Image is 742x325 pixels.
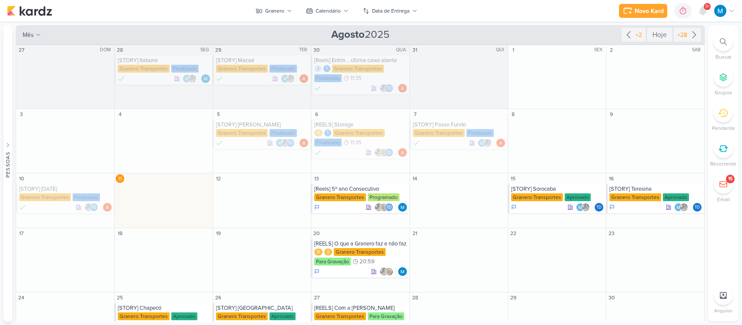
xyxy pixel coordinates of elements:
[705,3,710,10] span: 9+
[216,312,268,320] div: Granero Transportes
[281,74,289,83] img: MARIANA MIRANDA
[216,121,309,128] div: [STORY] João Pessoa
[314,204,319,211] div: Em Andamento
[116,174,124,183] div: 11
[483,139,492,147] img: Everton Granero
[216,129,268,137] div: Granero Transportes
[299,74,308,83] img: Amanda ARAUJO
[674,203,690,212] div: Colaboradores: MARIANA MIRANDA, Everton Granero
[398,267,407,276] div: Responsável: MARIANA MIRANDA
[398,203,407,212] img: MARIANA MIRANDA
[84,203,100,212] div: Colaboradores: Everton Granero, Thais de carvalho
[693,203,702,212] div: Thais de carvalho
[379,203,388,212] img: Sarah Violante
[324,249,332,255] div: 2
[398,203,407,212] div: Responsável: MARIANA MIRANDA
[619,4,667,18] button: Novo Kard
[576,203,585,212] img: MARIANA MIRANDA
[276,139,284,147] img: MARIANA MIRANDA
[635,7,664,16] div: Novo Kard
[91,206,96,210] p: Td
[116,46,124,54] div: 28
[509,174,518,183] div: 15
[270,65,297,73] div: Finalizado
[281,74,297,83] div: Colaboradores: MARIANA MIRANDA, Everton Granero
[19,186,113,192] div: [STORY] Dia dos Pais
[214,293,223,302] div: 26
[17,293,26,302] div: 24
[314,249,323,255] div: A
[312,46,321,54] div: 30
[314,139,342,146] div: Finalizado
[312,293,321,302] div: 27
[270,129,297,137] div: Finalizado
[647,28,672,42] div: Hoje
[708,32,739,61] li: Ctrl + F
[323,65,330,72] div: 1
[314,268,319,275] div: Em Andamento
[398,267,407,276] img: MARIANA MIRANDA
[314,129,323,136] div: A
[116,229,124,238] div: 18
[118,312,170,320] div: Granero Transportes
[299,139,308,147] div: Responsável: Amanda ARAUJO
[509,293,518,302] div: 29
[312,229,321,238] div: 20
[312,174,321,183] div: 13
[103,203,112,212] div: Responsável: Amanda ARAUJO
[183,74,199,83] div: Colaboradores: MARIANA MIRANDA, Everton Granero
[281,139,289,147] img: Everton Granero
[386,206,392,210] p: Td
[214,229,223,238] div: 19
[595,203,603,212] div: Thais de carvalho
[509,46,518,54] div: 1
[511,186,604,192] div: [STORY] Sorocaba
[299,46,310,53] div: TER
[171,65,199,73] div: Finalizado
[634,30,644,40] div: +2
[7,6,52,16] img: kardz.app
[675,30,689,40] div: +28
[270,312,296,320] div: Aprovado
[565,193,591,201] div: Aprovado
[299,74,308,83] div: Responsável: Amanda ARAUJO
[607,46,616,54] div: 2
[496,139,505,147] img: Amanda ARAUJO
[4,152,12,178] div: Pessoas
[314,258,351,265] div: Para Gravação
[379,84,388,93] img: Everton Granero
[714,5,726,17] img: MARIANA MIRANDA
[314,193,366,201] div: Granero Transportes
[299,139,308,147] img: Amanda ARAUJO
[171,312,197,320] div: Aprovado
[214,174,223,183] div: 12
[595,203,603,212] div: Responsável: Thais de carvalho
[288,141,293,146] p: Td
[398,148,407,157] img: Amanda ARAUJO
[715,89,732,96] p: Grupos
[216,57,309,64] div: [STORY] Macaé
[413,121,506,128] div: [STORY] Passo Fundo
[596,206,602,210] p: Td
[3,25,12,322] button: Pessoas
[594,46,605,53] div: SEX
[17,110,26,119] div: 3
[374,148,383,157] img: Everton Granero
[509,110,518,119] div: 8
[314,312,366,320] div: Granero Transportes
[332,65,384,73] div: Granero Transportes
[712,124,735,132] p: Pendente
[116,110,124,119] div: 4
[314,74,342,82] div: Finalizado
[717,196,730,203] p: Email
[609,193,661,201] div: Granero Transportes
[216,139,223,147] div: Done
[214,46,223,54] div: 29
[398,148,407,157] div: Responsável: Amanda ARAUJO
[374,148,396,157] div: Colaboradores: Everton Granero, Sarah Violante, Thais de carvalho
[314,240,407,247] div: [REELS] O que a Granero faz e não faz
[714,307,732,315] p: Arquivo
[84,203,93,212] img: Everton Granero
[118,74,125,83] div: Finalizado
[379,148,388,157] img: Sarah Violante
